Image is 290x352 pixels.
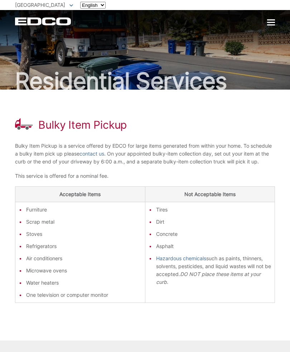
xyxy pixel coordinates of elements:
[156,255,271,286] li: such as paints, thinners, solvents, pesticides, and liquid wastes will not be accepted.
[184,191,236,197] strong: Not Acceptable Items
[26,255,141,262] li: Air conditioners
[80,2,106,9] select: Select a language
[26,242,141,250] li: Refrigerators
[26,206,141,214] li: Furniture
[156,206,271,214] li: Tires
[15,172,275,180] p: This service is offered for a nominal fee.
[38,118,127,131] h1: Bulky Item Pickup
[59,191,101,197] strong: Acceptable Items
[156,242,271,250] li: Asphalt
[156,271,261,285] em: DO NOT place these items at your curb.
[26,267,141,275] li: Microwave ovens
[26,218,141,226] li: Scrap metal
[26,291,141,299] li: One television or computer monitor
[15,70,275,92] h2: Residential Services
[15,17,72,25] a: EDCD logo. Return to the homepage.
[156,230,271,238] li: Concrete
[156,218,271,226] li: Dirt
[15,2,65,8] span: [GEOGRAPHIC_DATA]
[79,150,104,158] a: contact us
[15,142,275,166] p: Bulky Item Pickup is a service offered by EDCO for large items generated from within your home. T...
[26,230,141,238] li: Stoves
[26,279,141,287] li: Water heaters
[156,255,206,262] a: Hazardous chemicals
